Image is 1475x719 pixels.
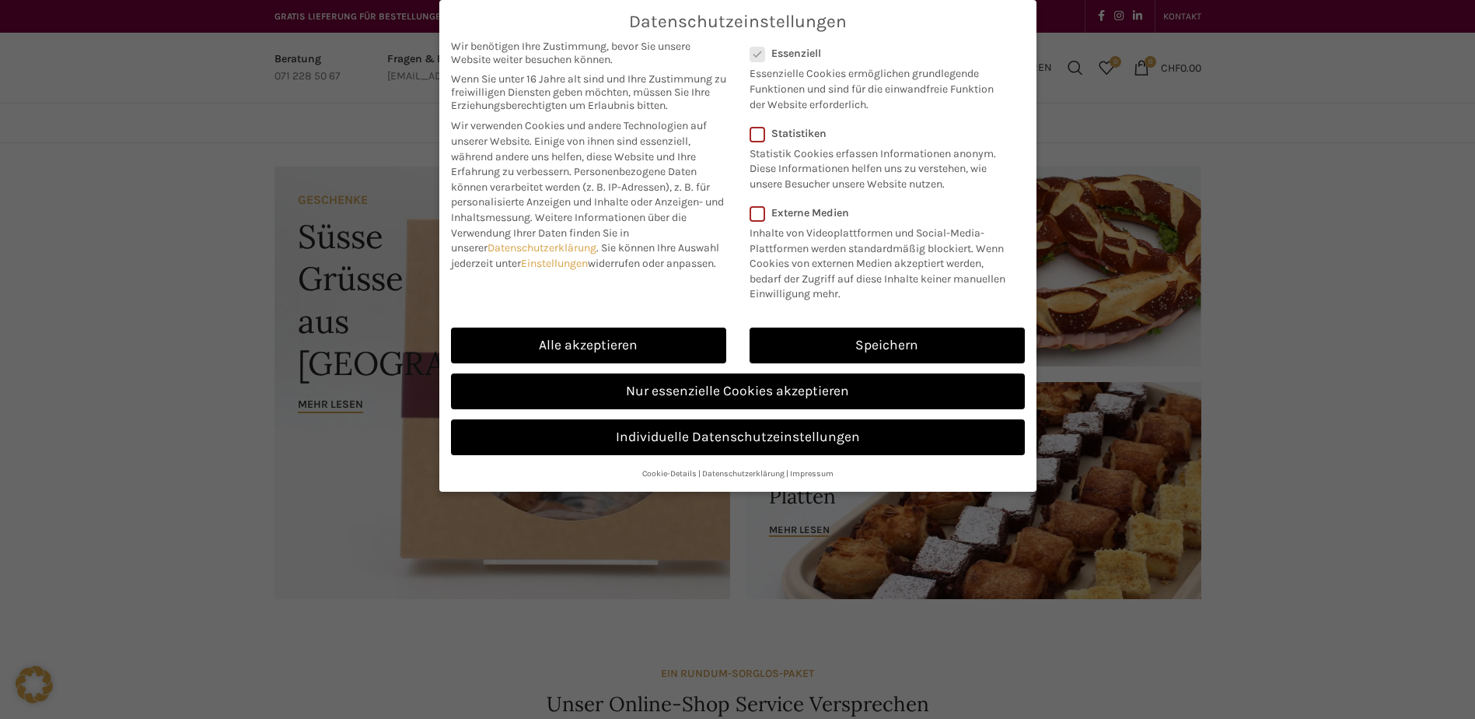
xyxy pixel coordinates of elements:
a: Datenschutzerklärung [488,241,596,254]
p: Statistik Cookies erfassen Informationen anonym. Diese Informationen helfen uns zu verstehen, wie... [750,140,1005,192]
label: Externe Medien [750,206,1015,219]
span: Weitere Informationen über die Verwendung Ihrer Daten finden Sie in unserer . [451,211,687,254]
a: Nur essenzielle Cookies akzeptieren [451,374,1025,409]
a: Einstellungen [521,257,588,270]
a: Impressum [790,468,834,479]
span: Wir verwenden Cookies und andere Technologien auf unserer Website. Einige von ihnen sind essenzie... [451,119,707,178]
label: Essenziell [750,47,1005,60]
label: Statistiken [750,127,1005,140]
a: Datenschutzerklärung [702,468,785,479]
span: Personenbezogene Daten können verarbeitet werden (z. B. IP-Adressen), z. B. für personalisierte A... [451,165,724,224]
p: Inhalte von Videoplattformen und Social-Media-Plattformen werden standardmäßig blockiert. Wenn Co... [750,219,1015,302]
span: Wir benötigen Ihre Zustimmung, bevor Sie unsere Website weiter besuchen können. [451,40,726,66]
span: Sie können Ihre Auswahl jederzeit unter widerrufen oder anpassen. [451,241,719,270]
a: Speichern [750,328,1025,363]
span: Datenschutzeinstellungen [629,12,847,32]
p: Essenzielle Cookies ermöglichen grundlegende Funktionen und sind für die einwandfreie Funktion de... [750,60,1005,112]
a: Alle akzeptieren [451,328,726,363]
span: Wenn Sie unter 16 Jahre alt sind und Ihre Zustimmung zu freiwilligen Diensten geben möchten, müss... [451,72,726,112]
a: Individuelle Datenschutzeinstellungen [451,419,1025,455]
a: Cookie-Details [642,468,697,479]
